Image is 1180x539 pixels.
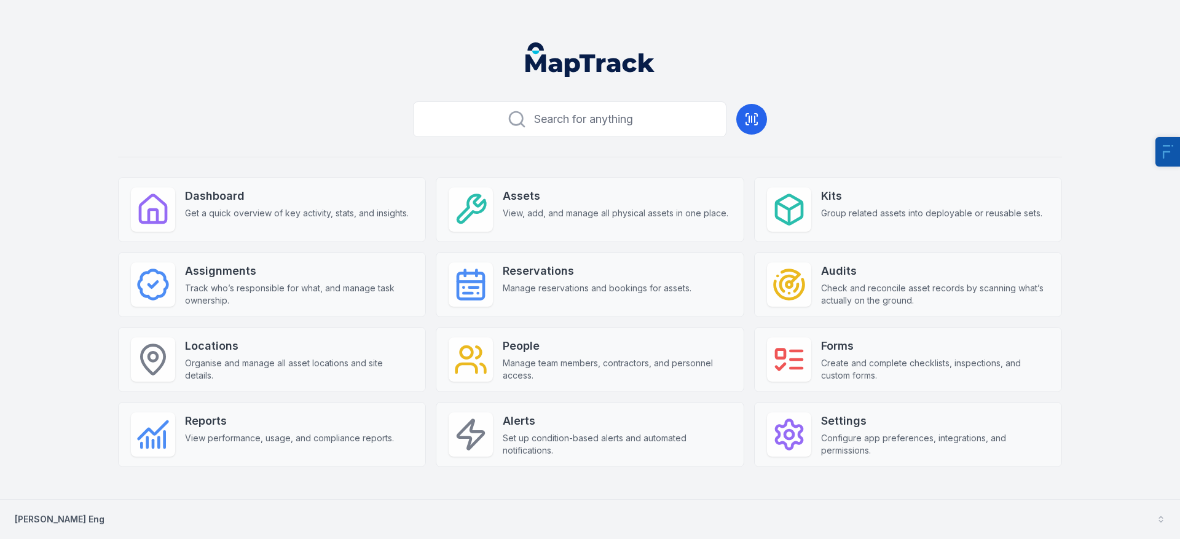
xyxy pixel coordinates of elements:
[503,337,731,355] strong: People
[821,337,1049,355] strong: Forms
[413,101,726,137] button: Search for anything
[118,402,426,467] a: ReportsView performance, usage, and compliance reports.
[503,357,731,382] span: Manage team members, contractors, and personnel access.
[821,282,1049,307] span: Check and reconcile asset records by scanning what’s actually on the ground.
[436,402,744,467] a: AlertsSet up condition-based alerts and automated notifications.
[185,262,413,280] strong: Assignments
[821,412,1049,430] strong: Settings
[185,412,394,430] strong: Reports
[436,177,744,242] a: AssetsView, add, and manage all physical assets in one place.
[118,177,426,242] a: DashboardGet a quick overview of key activity, stats, and insights.
[506,42,674,77] nav: Global
[534,111,633,128] span: Search for anything
[185,207,409,219] span: Get a quick overview of key activity, stats, and insights.
[436,327,744,392] a: PeopleManage team members, contractors, and personnel access.
[185,337,413,355] strong: Locations
[118,252,426,317] a: AssignmentsTrack who’s responsible for what, and manage task ownership.
[503,207,728,219] span: View, add, and manage all physical assets in one place.
[821,357,1049,382] span: Create and complete checklists, inspections, and custom forms.
[821,262,1049,280] strong: Audits
[821,187,1042,205] strong: Kits
[821,207,1042,219] span: Group related assets into deployable or reusable sets.
[754,327,1062,392] a: FormsCreate and complete checklists, inspections, and custom forms.
[754,402,1062,467] a: SettingsConfigure app preferences, integrations, and permissions.
[503,262,691,280] strong: Reservations
[503,187,728,205] strong: Assets
[503,282,691,294] span: Manage reservations and bookings for assets.
[754,177,1062,242] a: KitsGroup related assets into deployable or reusable sets.
[821,432,1049,457] span: Configure app preferences, integrations, and permissions.
[503,412,731,430] strong: Alerts
[185,282,413,307] span: Track who’s responsible for what, and manage task ownership.
[185,432,394,444] span: View performance, usage, and compliance reports.
[503,432,731,457] span: Set up condition-based alerts and automated notifications.
[15,514,104,524] strong: [PERSON_NAME] Eng
[185,357,413,382] span: Organise and manage all asset locations and site details.
[754,252,1062,317] a: AuditsCheck and reconcile asset records by scanning what’s actually on the ground.
[118,327,426,392] a: LocationsOrganise and manage all asset locations and site details.
[185,187,409,205] strong: Dashboard
[436,252,744,317] a: ReservationsManage reservations and bookings for assets.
